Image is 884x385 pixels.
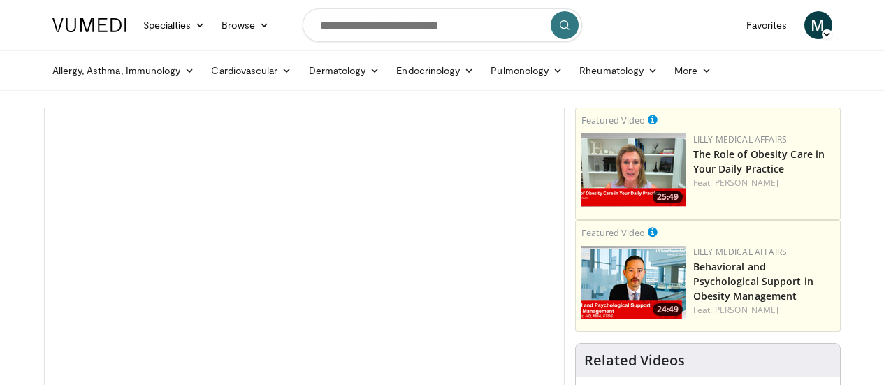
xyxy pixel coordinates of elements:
a: Pulmonology [482,57,571,85]
a: [PERSON_NAME] [712,177,778,189]
img: e1208b6b-349f-4914-9dd7-f97803bdbf1d.png.150x105_q85_crop-smart_upscale.png [581,133,686,207]
a: Rheumatology [571,57,666,85]
a: Favorites [738,11,796,39]
a: Specialties [135,11,214,39]
span: 25:49 [653,191,683,203]
a: More [666,57,720,85]
a: The Role of Obesity Care in Your Daily Practice [693,147,825,175]
a: Browse [213,11,277,39]
small: Featured Video [581,114,645,126]
div: Feat. [693,177,834,189]
a: 25:49 [581,133,686,207]
span: 24:49 [653,303,683,316]
img: ba3304f6-7838-4e41-9c0f-2e31ebde6754.png.150x105_q85_crop-smart_upscale.png [581,246,686,319]
a: 24:49 [581,246,686,319]
a: Lilly Medical Affairs [693,246,788,258]
img: VuMedi Logo [52,18,126,32]
a: Lilly Medical Affairs [693,133,788,145]
a: Cardiovascular [203,57,300,85]
a: [PERSON_NAME] [712,304,778,316]
a: M [804,11,832,39]
a: Dermatology [300,57,389,85]
h4: Related Videos [584,352,685,369]
div: Feat. [693,304,834,317]
a: Behavioral and Psychological Support in Obesity Management [693,260,813,303]
small: Featured Video [581,226,645,239]
input: Search topics, interventions [303,8,582,42]
a: Endocrinology [388,57,482,85]
a: Allergy, Asthma, Immunology [44,57,203,85]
